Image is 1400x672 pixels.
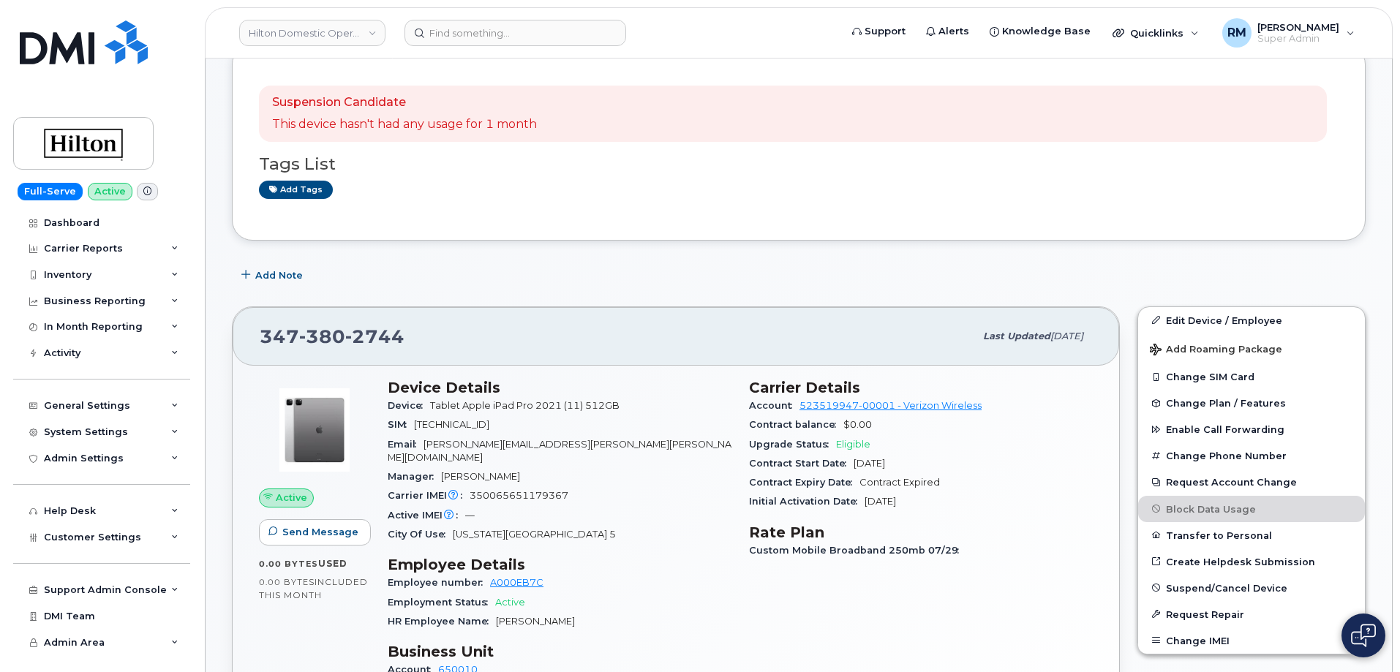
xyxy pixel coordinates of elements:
[495,597,525,608] span: Active
[1257,21,1339,33] span: [PERSON_NAME]
[1138,601,1365,627] button: Request Repair
[1138,575,1365,601] button: Suspend/Cancel Device
[232,263,315,289] button: Add Note
[259,181,333,199] a: Add tags
[239,20,385,46] a: Hilton Domestic Operating Company Inc
[799,400,982,411] a: 523519947-00001 - Verizon Wireless
[259,577,315,587] span: 0.00 Bytes
[749,524,1093,541] h3: Rate Plan
[843,419,872,430] span: $0.00
[1166,398,1286,409] span: Change Plan / Features
[453,529,616,540] span: [US_STATE][GEOGRAPHIC_DATA] 5
[441,471,520,482] span: [PERSON_NAME]
[842,17,916,46] a: Support
[272,116,537,133] p: This device hasn't had any usage for 1 month
[276,491,307,505] span: Active
[255,268,303,282] span: Add Note
[979,17,1101,46] a: Knowledge Base
[388,643,731,660] h3: Business Unit
[388,577,490,588] span: Employee number
[1050,331,1083,341] span: [DATE]
[1138,548,1365,575] a: Create Helpdesk Submission
[388,597,495,608] span: Employment Status
[916,17,979,46] a: Alerts
[1138,416,1365,442] button: Enable Call Forwarding
[1351,624,1376,647] img: Open chat
[749,458,854,469] span: Contract Start Date
[1257,33,1339,45] span: Super Admin
[1138,469,1365,495] button: Request Account Change
[1138,363,1365,390] button: Change SIM Card
[388,490,470,501] span: Carrier IMEI
[490,577,543,588] a: A000EB7C
[1130,27,1183,39] span: Quicklinks
[282,525,358,539] span: Send Message
[470,490,568,501] span: 350065651179367
[388,419,414,430] span: SIM
[404,20,626,46] input: Find something...
[259,519,371,545] button: Send Message
[388,529,453,540] span: City Of Use
[1102,18,1209,48] div: Quicklinks
[388,616,496,627] span: HR Employee Name
[749,545,966,556] span: Custom Mobile Broadband 250mb 07/29
[1138,627,1365,654] button: Change IMEI
[983,331,1050,341] span: Last updated
[1150,344,1282,358] span: Add Roaming Package
[1138,522,1365,548] button: Transfer to Personal
[388,400,430,411] span: Device
[388,471,441,482] span: Manager
[1138,307,1365,333] a: Edit Device / Employee
[859,477,940,488] span: Contract Expired
[749,477,859,488] span: Contract Expiry Date
[388,439,424,450] span: Email
[388,379,731,396] h3: Device Details
[1212,18,1365,48] div: Rachel Miller
[259,155,1339,173] h3: Tags List
[1166,424,1284,435] span: Enable Call Forwarding
[836,439,870,450] span: Eligible
[749,400,799,411] span: Account
[938,24,969,39] span: Alerts
[260,325,404,347] span: 347
[1002,24,1091,39] span: Knowledge Base
[388,439,731,463] span: [PERSON_NAME][EMAIL_ADDRESS][PERSON_NAME][PERSON_NAME][DOMAIN_NAME]
[749,419,843,430] span: Contract balance
[1138,333,1365,363] button: Add Roaming Package
[299,325,345,347] span: 380
[430,400,620,411] span: Tablet Apple iPad Pro 2021 (11) 512GB
[259,559,318,569] span: 0.00 Bytes
[345,325,404,347] span: 2744
[388,556,731,573] h3: Employee Details
[388,510,465,521] span: Active IMEI
[749,379,1093,396] h3: Carrier Details
[1166,582,1287,593] span: Suspend/Cancel Device
[1227,24,1246,42] span: RM
[854,458,885,469] span: [DATE]
[865,496,896,507] span: [DATE]
[749,496,865,507] span: Initial Activation Date
[272,94,537,111] p: Suspension Candidate
[271,386,358,474] img: image20231002-3703462-f5z94h.jpeg
[865,24,906,39] span: Support
[749,439,836,450] span: Upgrade Status
[465,510,475,521] span: —
[318,558,347,569] span: used
[496,616,575,627] span: [PERSON_NAME]
[1138,496,1365,522] button: Block Data Usage
[414,419,489,430] span: [TECHNICAL_ID]
[1138,390,1365,416] button: Change Plan / Features
[1138,442,1365,469] button: Change Phone Number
